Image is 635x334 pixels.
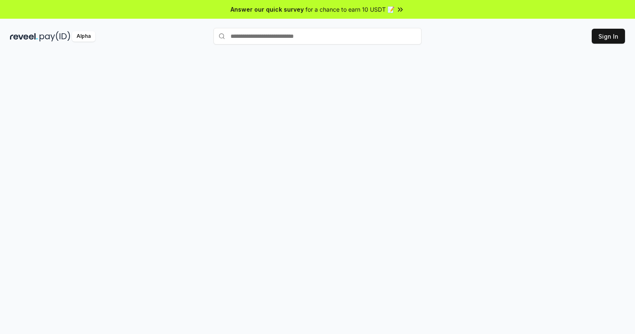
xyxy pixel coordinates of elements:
span: Answer our quick survey [231,5,304,14]
button: Sign In [592,29,625,44]
span: for a chance to earn 10 USDT 📝 [305,5,394,14]
img: reveel_dark [10,31,38,42]
div: Alpha [72,31,95,42]
img: pay_id [40,31,70,42]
